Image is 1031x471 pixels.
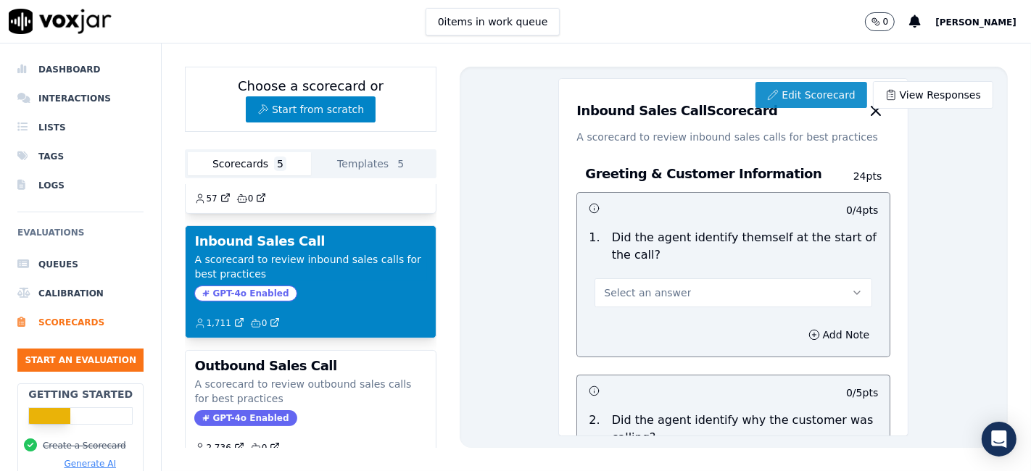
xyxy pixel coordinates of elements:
[883,16,889,28] p: 0
[194,359,426,372] h3: Outbound Sales Call
[194,442,249,454] button: 2,736
[612,229,879,264] p: Did the agent identify themself at the start of the call?
[576,130,890,144] p: A scorecard to review inbound sales calls for best practices
[583,229,605,264] p: 1 .
[935,17,1016,28] span: [PERSON_NAME]
[194,193,236,204] button: 57
[394,157,407,171] span: 5
[426,8,560,36] button: 0items in work queue
[28,387,133,401] h2: Getting Started
[194,235,426,248] h3: Inbound Sales Call
[17,171,144,200] a: Logs
[194,252,426,281] p: A scorecard to review inbound sales calls for best practices
[17,142,144,171] a: Tags
[846,385,878,400] p: 0 / 5 pts
[274,157,286,171] span: 5
[194,285,297,301] span: GPT-4o Enabled
[236,193,267,204] a: 0
[188,152,310,175] button: Scorecards
[194,442,244,454] a: 2,736
[194,193,230,204] a: 57
[755,82,866,108] a: Edit Scorecard
[832,169,882,183] p: 24 pts
[576,104,777,117] h3: Inbound Sales Call Scorecard
[17,113,144,142] a: Lists
[250,442,281,454] a: 0
[935,13,1031,30] button: [PERSON_NAME]
[246,96,376,122] button: Start from scratch
[17,279,144,308] a: Calibration
[604,285,691,300] span: Select an answer
[311,152,434,175] button: Templates
[865,12,895,31] button: 0
[17,308,144,337] a: Scorecards
[194,317,244,329] a: 1,711
[194,377,426,406] p: A scorecard to review outbound sales calls for best practices
[846,203,878,217] p: 0 / 4 pts
[982,422,1016,457] div: Open Intercom Messenger
[17,224,144,250] h6: Evaluations
[873,81,993,109] a: View Responses
[865,12,910,31] button: 0
[194,317,249,329] button: 1,711
[585,164,832,183] h3: Greeting & Customer Information
[17,250,144,279] a: Queues
[194,410,297,426] span: GPT-4o Enabled
[800,325,879,345] button: Add Note
[185,67,436,132] div: Choose a scorecard or
[43,440,126,451] button: Create a Scorecard
[17,84,144,113] a: Interactions
[583,412,605,446] p: 2 .
[612,412,879,446] p: Did the agent identify why the customer was calling?
[17,55,144,84] a: Dashboard
[9,9,112,34] img: voxjar logo
[250,317,281,329] a: 0
[17,349,144,372] button: Start an Evaluation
